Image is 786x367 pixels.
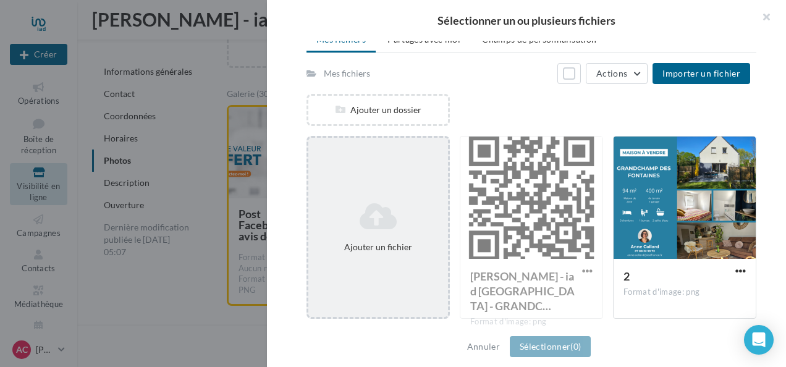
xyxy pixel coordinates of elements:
span: 2 [623,269,630,283]
span: (0) [570,341,581,352]
span: Actions [596,68,627,78]
button: Importer un fichier [653,63,750,84]
span: Mes fichiers [316,34,366,44]
span: Partagés avec moi [387,34,460,44]
div: Ajouter un fichier [313,241,443,253]
div: Open Intercom Messenger [744,325,774,355]
button: Annuler [462,339,505,354]
div: Format d'image: png [623,287,746,298]
span: Champs de personnalisation [482,34,596,44]
div: Mes fichiers [324,67,370,80]
button: Actions [586,63,648,84]
h2: Sélectionner un ou plusieurs fichiers [287,15,766,26]
span: Importer un fichier [662,68,740,78]
div: Ajouter un dossier [308,104,448,116]
button: Sélectionner(0) [510,336,591,357]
